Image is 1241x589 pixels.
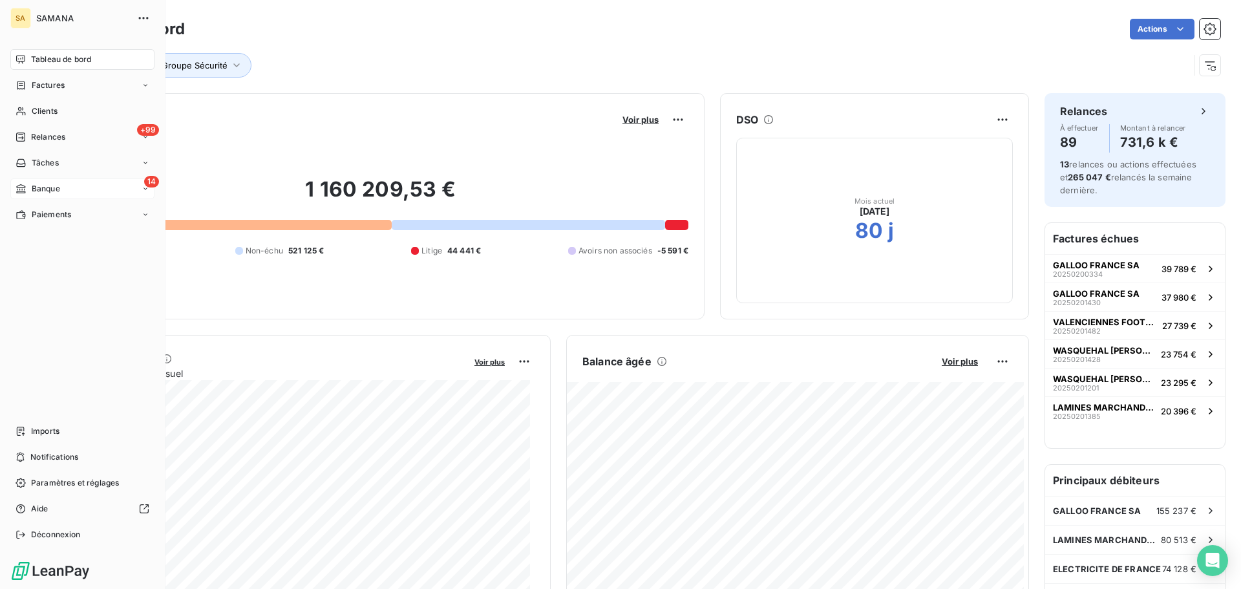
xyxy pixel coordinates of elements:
[1161,292,1196,303] span: 37 980 €
[246,245,283,257] span: Non-échu
[1120,132,1186,153] h4: 731,6 k €
[1053,260,1140,270] span: GALLOO FRANCE SA
[474,358,505,367] span: Voir plus
[32,80,65,91] span: Factures
[73,177,688,215] h2: 1 160 209,53 €
[1053,327,1101,335] span: 20250201482
[1045,254,1225,283] button: GALLOO FRANCE SA2025020033439 789 €
[1053,564,1161,574] span: ELECTRICITE DE FRANCE
[31,131,65,143] span: Relances
[1053,345,1156,356] span: WASQUEHAL [PERSON_NAME] PROJ JJ IMMO
[619,114,663,125] button: Voir plus
[10,8,31,28] div: SA
[736,112,758,127] h6: DSO
[1053,317,1157,327] span: VALENCIENNES FOOTBALL CLUB
[1045,396,1225,425] button: LAMINES MARCHANDS EUROPEENS2025020138520 396 €
[1053,288,1140,299] span: GALLOO FRANCE SA
[36,13,129,23] span: SAMANA
[888,218,894,244] h2: j
[1161,378,1196,388] span: 23 295 €
[31,477,119,489] span: Paramètres et réglages
[10,498,154,519] a: Aide
[1053,356,1101,363] span: 20250201428
[288,245,324,257] span: 521 125 €
[32,105,58,117] span: Clients
[1060,132,1099,153] h4: 89
[1197,545,1228,576] div: Open Intercom Messenger
[1045,465,1225,496] h6: Principaux débiteurs
[1053,412,1101,420] span: 20250201385
[447,245,481,257] span: 44 441 €
[144,176,159,187] span: 14
[31,503,48,515] span: Aide
[1053,402,1156,412] span: LAMINES MARCHANDS EUROPEENS
[31,529,81,541] span: Déconnexion
[10,561,90,581] img: Logo LeanPay
[32,157,59,169] span: Tâches
[938,356,982,367] button: Voir plus
[1053,299,1101,306] span: 20250201430
[111,60,228,70] span: Entité : Safe Groupe Sécurité
[657,245,688,257] span: -5 591 €
[1045,223,1225,254] h6: Factures échues
[1060,159,1069,169] span: 13
[1045,339,1225,368] button: WASQUEHAL [PERSON_NAME] PROJ JJ IMMO2025020142823 754 €
[1161,535,1196,545] span: 80 513 €
[32,183,60,195] span: Banque
[854,197,895,205] span: Mois actuel
[30,451,78,463] span: Notifications
[471,356,509,367] button: Voir plus
[1053,374,1156,384] span: WASQUEHAL [PERSON_NAME] PROJ JJ IMMO
[1053,270,1103,278] span: 20250200334
[582,354,652,369] h6: Balance âgée
[1162,564,1196,574] span: 74 128 €
[1060,124,1099,132] span: À effectuer
[1162,321,1196,331] span: 27 739 €
[73,367,465,380] span: Chiffre d'affaires mensuel
[137,124,159,136] span: +99
[1045,311,1225,339] button: VALENCIENNES FOOTBALL CLUB2025020148227 739 €
[1053,535,1161,545] span: LAMINES MARCHANDS EUROPEENS
[92,53,251,78] button: Entité : Safe Groupe Sécurité
[1161,264,1196,274] span: 39 789 €
[1120,124,1186,132] span: Montant à relancer
[860,205,890,218] span: [DATE]
[1053,506,1141,516] span: GALLOO FRANCE SA
[421,245,442,257] span: Litige
[1161,349,1196,359] span: 23 754 €
[1060,159,1196,195] span: relances ou actions effectuées et relancés la semaine dernière.
[31,54,91,65] span: Tableau de bord
[1130,19,1194,39] button: Actions
[1060,103,1107,119] h6: Relances
[1045,368,1225,396] button: WASQUEHAL [PERSON_NAME] PROJ JJ IMMO2025020120123 295 €
[855,218,883,244] h2: 80
[31,425,59,437] span: Imports
[32,209,71,220] span: Paiements
[1068,172,1110,182] span: 265 047 €
[578,245,652,257] span: Avoirs non associés
[1161,406,1196,416] span: 20 396 €
[1053,384,1099,392] span: 20250201201
[1156,506,1196,516] span: 155 237 €
[1045,283,1225,311] button: GALLOO FRANCE SA2025020143037 980 €
[622,114,659,125] span: Voir plus
[942,356,978,367] span: Voir plus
